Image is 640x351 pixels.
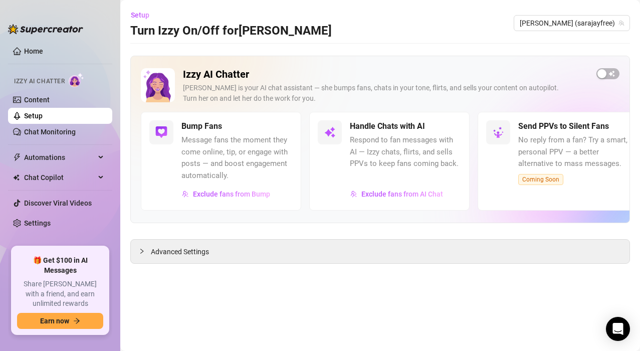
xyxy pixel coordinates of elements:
img: logo-BBDzfeDw.svg [8,24,83,34]
span: Coming Soon [518,174,563,185]
h5: Send PPVs to Silent Fans [518,120,609,132]
span: collapsed [139,248,145,254]
img: Chat Copilot [13,174,20,181]
button: Exclude fans from AI Chat [350,186,444,202]
h2: Izzy AI Chatter [183,68,588,81]
a: Home [24,47,43,55]
span: Chat Copilot [24,169,95,186]
span: Exclude fans from AI Chat [361,190,443,198]
span: Earn now [40,317,69,325]
div: [PERSON_NAME] is your AI chat assistant — she bumps fans, chats in your tone, flirts, and sells y... [183,83,588,104]
a: Chat Monitoring [24,128,76,136]
h5: Bump Fans [181,120,222,132]
span: Automations [24,149,95,165]
img: Izzy AI Chatter [141,68,175,102]
span: arrow-right [73,317,80,324]
a: Discover Viral Videos [24,199,92,207]
a: Content [24,96,50,104]
img: svg%3e [492,126,504,138]
img: svg%3e [155,126,167,138]
img: svg%3e [350,191,357,198]
img: AI Chatter [69,73,84,87]
span: team [618,20,624,26]
button: Setup [130,7,157,23]
button: Earn nowarrow-right [17,313,103,329]
div: Open Intercom Messenger [606,317,630,341]
h3: Turn Izzy On/Off for [PERSON_NAME] [130,23,332,39]
span: Izzy AI Chatter [14,77,65,86]
img: svg%3e [324,126,336,138]
span: No reply from a fan? Try a smart, personal PPV — a better alternative to mass messages. [518,134,629,170]
span: 🎁 Get $100 in AI Messages [17,256,103,275]
button: Exclude fans from Bump [181,186,271,202]
span: Respond to fan messages with AI — Izzy chats, flirts, and sells PPVs to keep fans coming back. [350,134,461,170]
span: Setup [131,11,149,19]
span: thunderbolt [13,153,21,161]
div: collapsed [139,246,151,257]
a: Setup [24,112,43,120]
span: Exclude fans from Bump [193,190,270,198]
span: Share [PERSON_NAME] with a friend, and earn unlimited rewards [17,279,103,309]
span: Message fans the moment they come online, tip, or engage with posts — and boost engagement automa... [181,134,293,182]
h5: Handle Chats with AI [350,120,425,132]
span: Advanced Settings [151,246,209,257]
img: svg%3e [182,191,189,198]
a: Settings [24,219,51,227]
span: Sara (sarajayfree) [520,16,624,31]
